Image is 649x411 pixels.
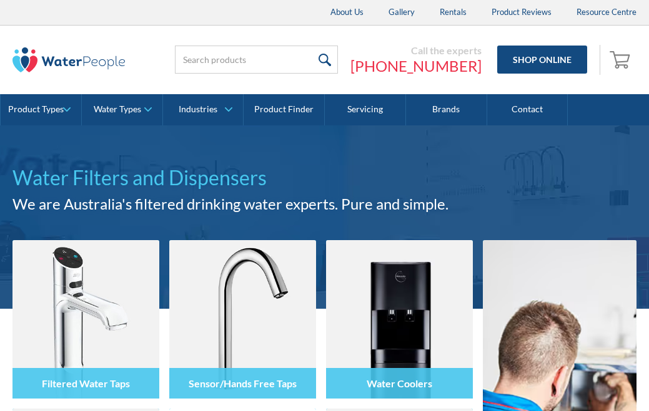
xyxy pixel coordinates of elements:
a: Brands [406,94,487,125]
h4: Filtered Water Taps [42,377,130,389]
a: Product Types [1,94,81,125]
input: Search products [175,46,339,74]
div: Call the experts [350,44,482,57]
a: Open empty cart [607,45,637,75]
div: Product Types [8,104,64,115]
div: Industries [179,104,217,115]
img: Water Coolers [326,240,473,399]
a: Industries [163,94,244,125]
a: [PHONE_NUMBER] [350,57,482,75]
div: Water Types [94,104,141,115]
h4: Sensor/Hands Free Taps [189,377,297,389]
h4: Water Coolers [367,377,432,389]
img: The Water People [12,47,125,72]
img: Sensor/Hands Free Taps [169,240,316,399]
img: shopping cart [610,49,633,69]
a: Water Types [82,94,162,125]
a: Contact [487,94,568,125]
a: Product Finder [244,94,325,125]
img: Filtered Water Taps [12,240,159,399]
a: Servicing [325,94,406,125]
a: Shop Online [497,46,587,74]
